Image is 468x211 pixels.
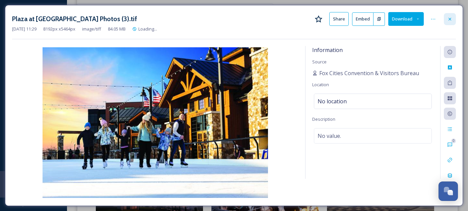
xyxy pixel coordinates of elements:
button: Embed [352,12,374,26]
div: 0 [451,139,456,143]
span: 84.05 MB [108,26,126,32]
span: Description [312,116,335,122]
span: Source [312,59,327,65]
h3: Plaza at [GEOGRAPHIC_DATA] Photos (3).tif [12,14,137,24]
button: Share [329,12,349,26]
span: No value. [318,132,341,140]
button: Open Chat [439,181,458,201]
img: 1dd2070d-2438-43d6-9202-79adb0f75bf5.jpg [12,47,298,198]
span: Fox Cities Convention & Visitors Bureau [319,69,419,77]
span: image/tiff [82,26,101,32]
button: Download [388,12,424,26]
span: Location [312,82,329,88]
span: No location [318,97,347,105]
span: 8192 px x 5464 px [43,26,75,32]
span: [DATE] 11:29 [12,26,37,32]
span: Information [312,46,343,54]
span: Loading... [138,26,157,32]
